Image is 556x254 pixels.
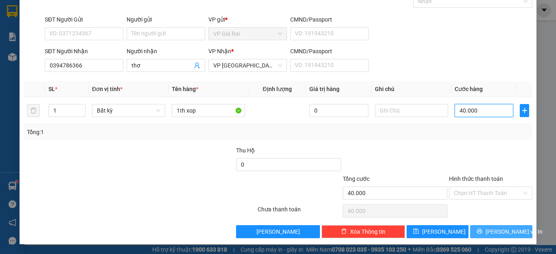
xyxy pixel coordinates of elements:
label: Hình thức thanh toán [449,176,503,182]
span: VP Sài Gòn [213,59,282,72]
span: save [413,228,419,235]
div: CMND/Passport [290,47,369,56]
span: VP Nhận [208,48,231,54]
li: 0983 44 7777 [4,38,155,48]
span: VP Giá Rai [213,28,282,40]
input: VD: Bàn, Ghế [172,104,245,117]
div: Người gửi [127,15,205,24]
span: Xóa Thông tin [350,227,385,236]
div: Tổng: 1 [27,128,215,137]
span: phone [47,40,53,46]
div: Chưa thanh toán [257,205,342,219]
span: [PERSON_NAME] [422,227,466,236]
span: Đơn vị tính [92,86,123,92]
button: plus [520,104,529,117]
span: SL [48,86,55,92]
span: environment [47,20,53,26]
div: SĐT Người Nhận [45,47,123,56]
button: [PERSON_NAME] [236,225,320,238]
div: CMND/Passport [290,15,369,24]
span: user-add [194,62,200,69]
b: TRÍ NHÂN [47,5,88,15]
div: Người nhận [127,47,205,56]
input: 0 [309,104,368,117]
span: [PERSON_NAME] và In [486,227,543,236]
button: printer[PERSON_NAME] và In [470,225,532,238]
span: Giá trị hàng [309,86,339,92]
span: [PERSON_NAME] [256,227,300,236]
span: printer [477,228,482,235]
button: deleteXóa Thông tin [322,225,405,238]
span: Định lượng [263,86,291,92]
span: delete [341,228,347,235]
span: Cước hàng [455,86,483,92]
button: save[PERSON_NAME] [407,225,469,238]
button: delete [27,104,40,117]
input: Ghi Chú [375,104,448,117]
span: Tên hàng [172,86,198,92]
div: SĐT Người Gửi [45,15,123,24]
th: Ghi chú [372,81,451,97]
li: [STREET_ADDRESS][PERSON_NAME] [4,18,155,38]
span: Bất kỳ [97,104,160,117]
b: GỬI : VP Giá Rai [4,61,83,74]
span: Tổng cước [343,176,370,182]
div: VP gửi [208,15,287,24]
span: Thu Hộ [236,147,255,154]
span: plus [520,107,529,114]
